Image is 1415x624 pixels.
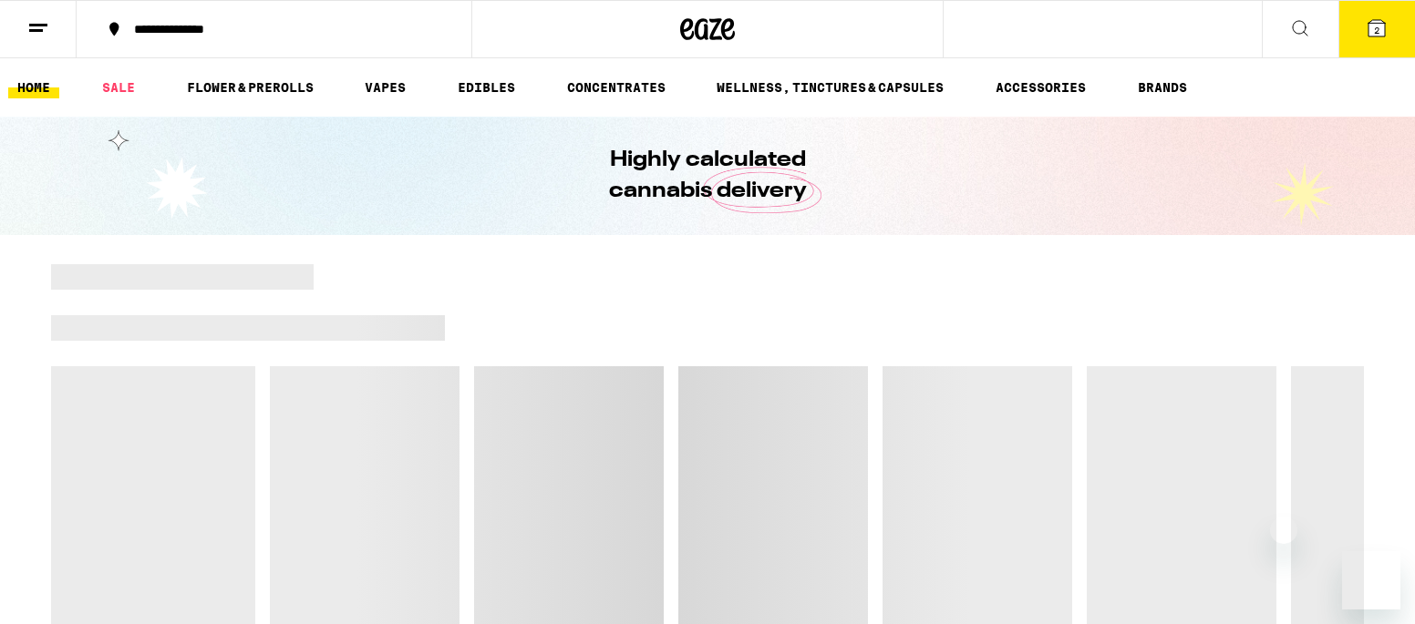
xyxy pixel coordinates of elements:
iframe: Close message [1270,517,1297,544]
a: WELLNESS, TINCTURES & CAPSULES [707,77,953,98]
a: HOME [8,77,59,98]
a: CONCENTRATES [558,77,675,98]
a: SALE [93,77,144,98]
a: FLOWER & PREROLLS [178,77,323,98]
a: BRANDS [1129,77,1196,98]
button: 2 [1338,1,1415,57]
a: ACCESSORIES [986,77,1095,98]
a: VAPES [356,77,415,98]
iframe: Button to launch messaging window [1342,551,1400,609]
h1: Highly calculated cannabis delivery [557,145,858,207]
span: 2 [1374,25,1379,36]
a: EDIBLES [449,77,524,98]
